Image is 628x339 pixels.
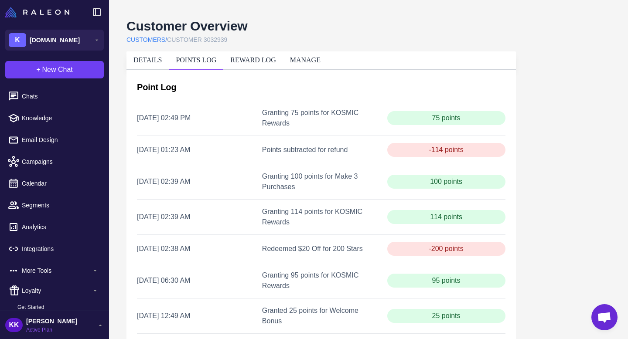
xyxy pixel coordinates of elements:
[165,36,167,43] span: /
[3,218,106,236] a: Analytics
[3,153,106,171] a: Campaigns
[387,242,505,256] div: -200 points
[387,210,505,224] div: 114 points
[290,56,321,64] a: MANAGE
[22,92,99,101] span: Chats
[137,212,255,222] div: [DATE] 02:39 AM
[3,174,106,193] a: Calendar
[3,87,106,105] a: Chats
[387,143,505,157] div: -114 points
[387,309,505,323] div: 25 points
[26,316,77,326] span: [PERSON_NAME]
[22,266,92,275] span: More Tools
[262,305,380,326] div: Granted 25 points for Welcome Bonus
[387,175,505,189] div: 100 points
[17,303,44,311] span: Get Started
[126,17,247,35] h1: Customer Overview
[137,311,255,321] div: [DATE] 12:49 AM
[591,304,618,330] div: Open chat
[22,135,99,145] span: Email Design
[137,81,505,94] h2: Point Log
[387,274,505,288] div: 95 points
[137,145,255,155] div: [DATE] 01:23 AM
[176,56,216,64] a: POINTS LOG
[3,109,106,127] a: Knowledge
[387,111,505,125] div: 75 points
[3,196,106,214] a: Segments
[167,35,227,44] a: CUSTOMER 3032939
[137,176,255,187] div: [DATE] 02:39 AM
[230,56,276,64] a: REWARD LOG
[262,171,380,192] div: Granting 100 points for Make 3 Purchases
[22,179,99,188] span: Calendar
[3,240,106,258] a: Integrations
[9,33,26,47] div: K
[26,326,77,334] span: Active Plan
[22,286,92,295] span: Loyalty
[137,113,255,123] div: [DATE] 02:49 PM
[42,64,73,75] span: New Chat
[22,200,99,210] span: Segments
[137,244,255,254] div: [DATE] 02:38 AM
[22,113,99,123] span: Knowledge
[5,7,73,17] a: Raleon Logo
[5,318,23,332] div: KK
[262,108,380,129] div: Granting 75 points for KOSMIC Rewards
[137,275,255,286] div: [DATE] 06:30 AM
[22,222,99,232] span: Analytics
[5,61,104,78] button: +New Chat
[262,207,380,227] div: Granting 114 points for KOSMIC Rewards
[36,64,40,75] span: +
[126,35,167,44] a: CUSTOMERS/
[3,131,106,149] a: Email Design
[5,30,104,51] button: K[DOMAIN_NAME]
[30,35,80,45] span: [DOMAIN_NAME]
[133,56,162,64] a: DETAILS
[262,270,380,291] div: Granting 95 points for KOSMIC Rewards
[22,157,99,166] span: Campaigns
[262,145,380,155] div: Points subtracted for refund
[10,302,106,313] a: Get Started
[262,244,380,254] div: Redeemed $20 Off for 200 Stars
[22,244,99,254] span: Integrations
[5,7,69,17] img: Raleon Logo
